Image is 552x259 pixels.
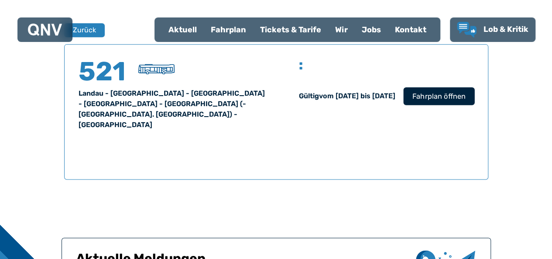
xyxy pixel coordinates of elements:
[138,64,175,74] img: Überlandbus
[28,21,62,38] a: QNV-Logo
[260,25,321,35] font: Tickets & Tarife
[64,23,105,37] button: Zurück
[161,18,204,41] a: Aktuell
[457,22,528,38] a: Lob & Kritik
[395,25,426,35] font: Kontakt
[211,25,246,35] font: Fahrplan
[335,25,348,35] font: Wir
[64,23,99,37] a: Zurück
[79,89,265,129] font: Landau - [GEOGRAPHIC_DATA] - [GEOGRAPHIC_DATA] - [GEOGRAPHIC_DATA] - [GEOGRAPHIC_DATA] (- [GEOGRA...
[73,26,96,34] font: Zurück
[204,18,253,41] a: Fahrplan
[319,92,395,100] font: vom [DATE] bis [DATE]
[328,18,355,41] a: Wir
[253,18,328,41] a: Tickets & Tarife
[388,18,433,41] a: Kontakt
[168,25,197,35] font: Aktuell
[412,92,465,100] font: Fahrplan öffnen
[299,92,319,100] font: Gültig
[362,25,381,35] font: Jobs
[79,56,126,87] font: 521
[403,87,474,105] button: Fahrplan öffnen
[28,24,62,36] img: QNV-Logo
[483,24,528,34] font: Lob & Kritik
[299,57,303,73] font: :
[355,18,388,41] a: Jobs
